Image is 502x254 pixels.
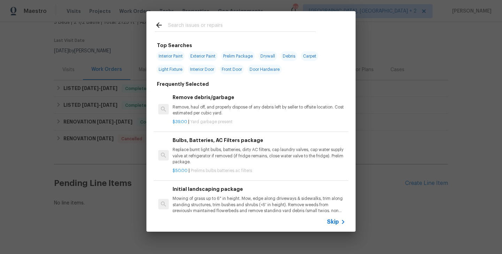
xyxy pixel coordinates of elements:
h6: Bulbs, Batteries, AC Filters package [173,136,345,144]
span: Prelims bulbs batteries ac filters [191,169,252,173]
p: Mowing of grass up to 6" in height. Mow, edge along driveways & sidewalks, trim along standing st... [173,196,345,214]
h6: Top Searches [157,42,192,49]
span: Exterior Paint [188,51,218,61]
p: | [173,168,345,174]
h6: Remove debris/garbage [173,94,345,101]
span: $50.00 [173,169,188,173]
span: Debris [281,51,297,61]
span: Carpet [301,51,318,61]
span: $39.00 [173,120,187,124]
p: | [173,119,345,125]
span: Interior Door [188,65,216,74]
p: Replace burnt light bulbs, batteries, dirty AC filters, cap laundry valves, cap water supply valv... [173,147,345,165]
span: Light Fixture [157,65,184,74]
input: Search issues or repairs [168,21,316,31]
h6: Initial landscaping package [173,185,345,193]
span: Interior Paint [157,51,185,61]
span: Prelim Package [221,51,255,61]
span: Yard garbage present [190,120,233,124]
span: Door Hardware [248,65,282,74]
span: Drywall [258,51,277,61]
span: Front Door [220,65,244,74]
p: Remove, haul off, and properly dispose of any debris left by seller to offsite location. Cost est... [173,104,345,116]
h6: Frequently Selected [157,80,209,88]
span: Skip [327,218,339,225]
